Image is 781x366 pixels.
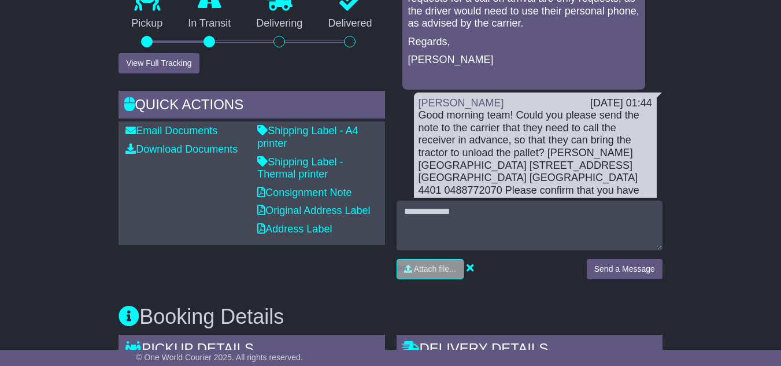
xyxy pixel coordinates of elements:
h3: Booking Details [119,305,662,328]
a: Shipping Label - A4 printer [257,125,358,149]
div: [DATE] 01:44 [590,97,652,110]
p: Delivered [315,17,384,30]
div: Good morning team! Could you please send the note to the carrier that they need to call the recei... [419,109,652,221]
div: Pickup Details [119,335,384,366]
a: Shipping Label - Thermal printer [257,156,343,180]
a: [PERSON_NAME] [419,97,504,109]
p: In Transit [175,17,243,30]
a: Address Label [257,223,332,235]
p: [PERSON_NAME] [408,54,639,66]
button: Send a Message [587,259,662,279]
p: Regards, [408,36,639,49]
a: Original Address Label [257,205,370,216]
a: Consignment Note [257,187,351,198]
div: Delivery Details [397,335,662,366]
span: © One World Courier 2025. All rights reserved. [136,353,303,362]
a: Download Documents [125,143,238,155]
div: Quick Actions [119,91,384,122]
p: Delivering [243,17,315,30]
p: Pickup [119,17,175,30]
button: View Full Tracking [119,53,199,73]
a: Email Documents [125,125,217,136]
